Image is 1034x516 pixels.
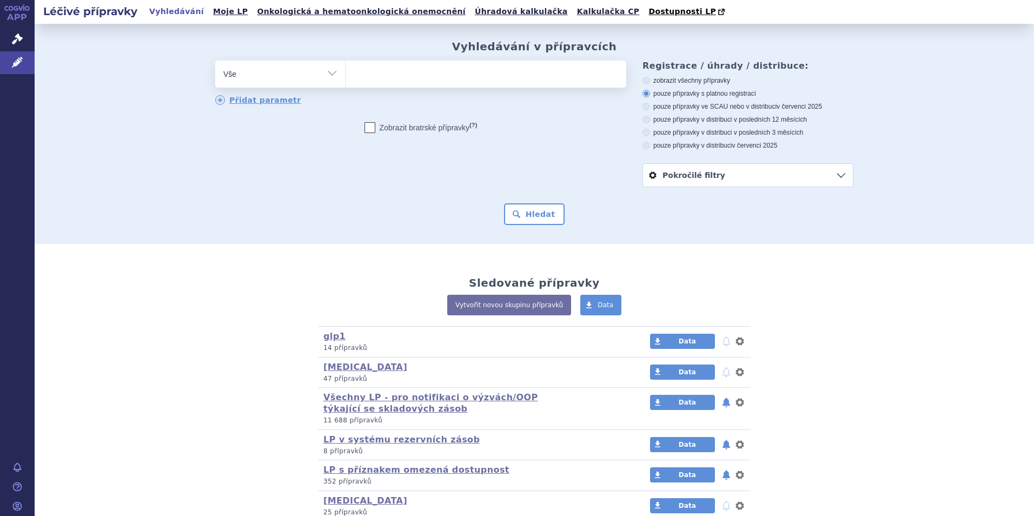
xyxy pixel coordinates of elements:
[650,395,715,410] a: Data
[734,335,745,348] button: nastavení
[650,467,715,482] a: Data
[650,334,715,349] a: Data
[210,4,251,19] a: Moje LP
[323,495,407,506] a: [MEDICAL_DATA]
[679,502,696,510] span: Data
[642,128,853,137] label: pouze přípravky v distribuci v posledních 3 měsících
[323,375,367,382] span: 47 přípravků
[679,368,696,376] span: Data
[679,471,696,479] span: Data
[642,89,853,98] label: pouze přípravky s platnou registrací
[650,365,715,380] a: Data
[721,396,732,409] button: notifikace
[732,142,777,149] span: v červenci 2025
[734,468,745,481] button: nastavení
[734,438,745,451] button: nastavení
[469,276,600,289] h2: Sledované přípravky
[679,441,696,448] span: Data
[679,399,696,406] span: Data
[447,295,571,315] a: Vytvořit novou skupinu přípravků
[642,102,853,111] label: pouze přípravky ve SCAU nebo v distribuci
[721,438,732,451] button: notifikace
[734,396,745,409] button: nastavení
[323,434,480,445] a: LP v systému rezervních zásob
[642,76,853,85] label: zobrazit všechny přípravky
[469,122,477,129] abbr: (?)
[650,498,715,513] a: Data
[642,61,853,71] h3: Registrace / úhrady / distribuce:
[323,392,538,414] a: Všechny LP - pro notifikaci o výzvách/OOP týkající se skladových zásob
[323,362,407,372] a: [MEDICAL_DATA]
[323,478,372,485] span: 352 přípravků
[650,437,715,452] a: Data
[574,4,643,19] a: Kalkulačka CP
[323,508,367,516] span: 25 přípravků
[364,122,478,133] label: Zobrazit bratrské přípravky
[734,499,745,512] button: nastavení
[643,164,853,187] a: Pokročilé filtry
[721,499,732,512] button: notifikace
[146,4,207,19] a: Vyhledávání
[777,103,822,110] span: v červenci 2025
[679,338,696,345] span: Data
[472,4,571,19] a: Úhradová kalkulačka
[645,4,730,19] a: Dostupnosti LP
[504,203,565,225] button: Hledat
[452,40,617,53] h2: Vyhledávání v přípravcích
[642,141,853,150] label: pouze přípravky v distribuci
[323,465,509,475] a: LP s příznakem omezená dostupnost
[721,366,732,379] button: notifikace
[215,95,301,105] a: Přidat parametr
[642,115,853,124] label: pouze přípravky v distribuci v posledních 12 měsících
[721,335,732,348] button: notifikace
[734,366,745,379] button: nastavení
[598,301,613,309] span: Data
[35,4,146,19] h2: Léčivé přípravky
[323,331,346,341] a: glp1
[721,468,732,481] button: notifikace
[323,447,363,455] span: 8 přípravků
[254,4,469,19] a: Onkologická a hematoonkologická onemocnění
[323,344,367,352] span: 14 přípravků
[323,416,382,424] span: 11 688 přípravků
[580,295,621,315] a: Data
[648,7,716,16] span: Dostupnosti LP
